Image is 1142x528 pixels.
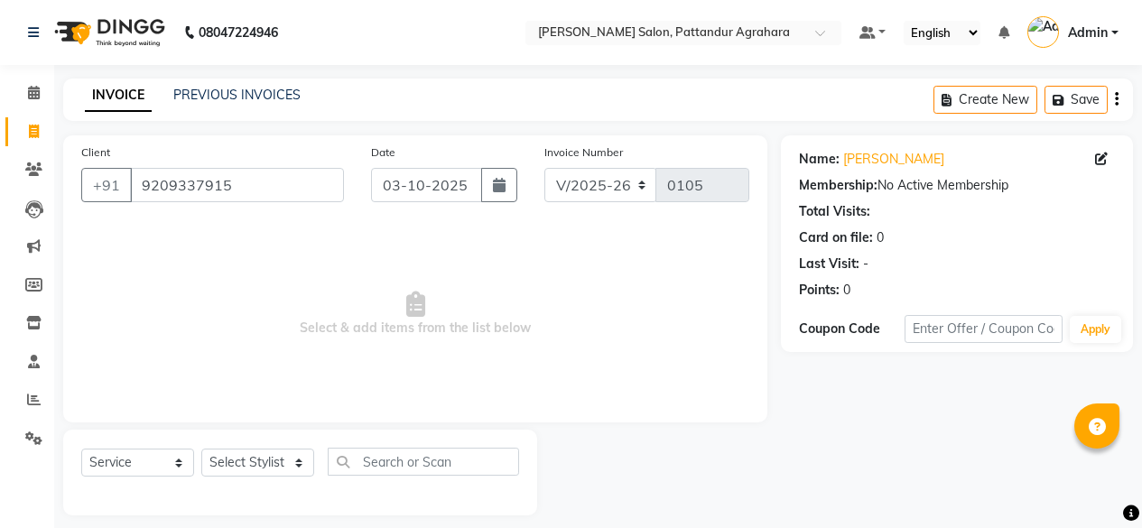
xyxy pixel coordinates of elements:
[544,144,623,161] label: Invoice Number
[799,150,840,169] div: Name:
[1070,316,1121,343] button: Apply
[1027,16,1059,48] img: Admin
[933,86,1037,114] button: Create New
[130,168,344,202] input: Search by Name/Mobile/Email/Code
[905,315,1063,343] input: Enter Offer / Coupon Code
[799,202,870,221] div: Total Visits:
[1068,23,1108,42] span: Admin
[843,150,944,169] a: [PERSON_NAME]
[173,87,301,103] a: PREVIOUS INVOICES
[1066,456,1124,510] iframe: chat widget
[799,320,905,338] div: Coupon Code
[843,281,850,300] div: 0
[46,7,170,58] img: logo
[799,281,840,300] div: Points:
[799,176,877,195] div: Membership:
[81,224,749,404] span: Select & add items from the list below
[85,79,152,112] a: INVOICE
[799,228,873,247] div: Card on file:
[799,255,859,273] div: Last Visit:
[799,176,1115,195] div: No Active Membership
[1045,86,1108,114] button: Save
[371,144,395,161] label: Date
[863,255,868,273] div: -
[199,7,278,58] b: 08047224946
[328,448,519,476] input: Search or Scan
[81,144,110,161] label: Client
[81,168,132,202] button: +91
[877,228,884,247] div: 0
